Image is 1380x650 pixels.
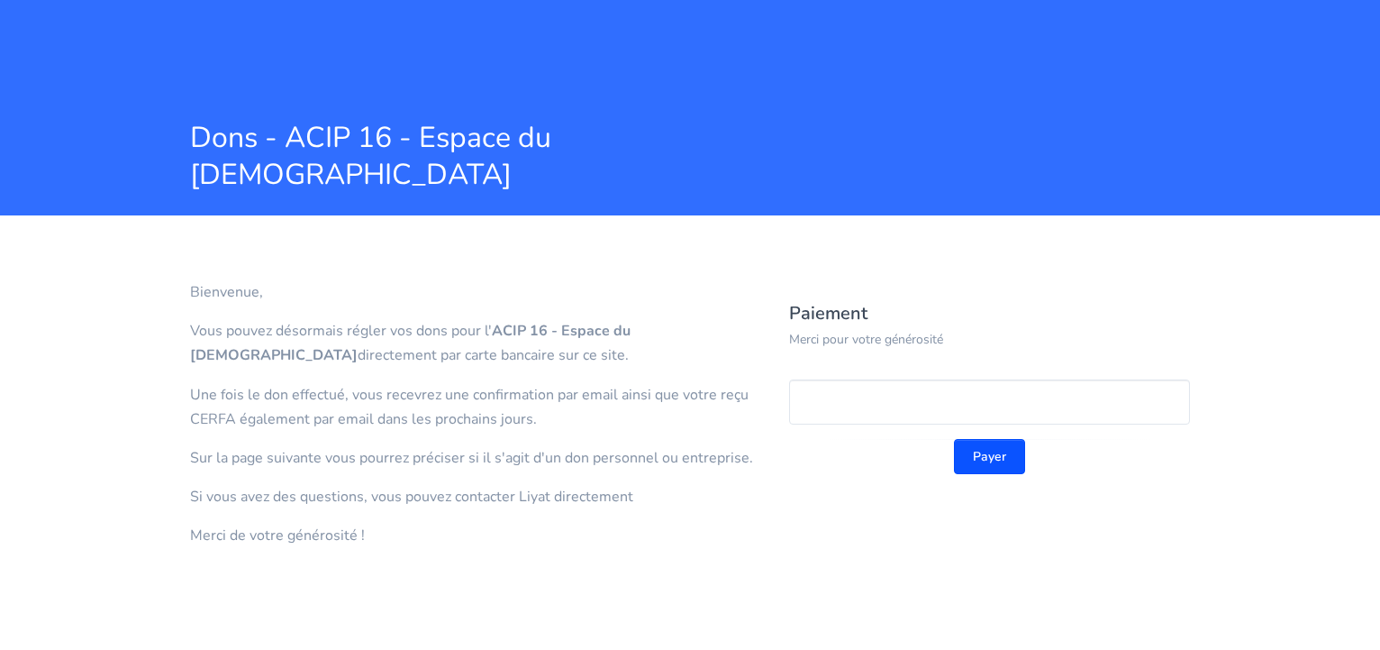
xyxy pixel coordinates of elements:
[190,383,762,432] p: Une fois le don effectué, vous recevrez une confirmation par email ainsi que votre reçu CERFA éga...
[190,280,762,305] p: Bienvenue,
[954,439,1025,474] button: Payer
[789,329,1190,351] p: Merci pour votre générosité
[190,319,762,368] p: Vous pouvez désormais régler vos dons pour l' directement par carte bancaire sur ce site.
[190,485,762,509] p: Si vous avez des questions, vous pouvez contacter Liyat directement
[190,524,762,548] p: Merci de votre générosité !
[789,302,1190,325] h5: Paiement
[190,446,762,471] p: Sur la page suivante vous pourrez préciser si il s'agit d'un don personnel ou entreprise.
[808,391,1171,407] iframe: Cadre de saisie sécurisé pour le paiement par carte
[190,119,848,194] span: Dons - ACIP 16 - Espace du [DEMOGRAPHIC_DATA]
